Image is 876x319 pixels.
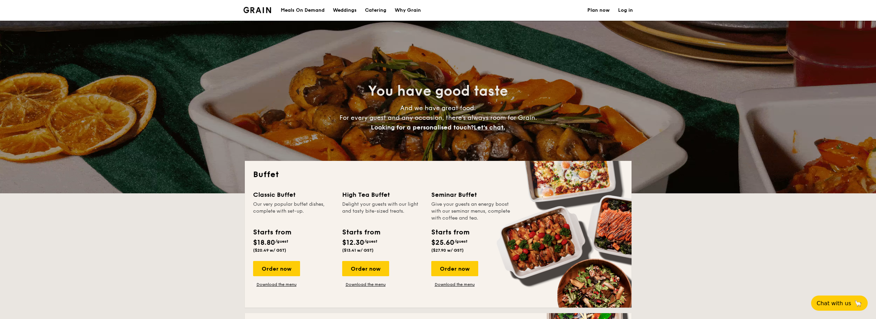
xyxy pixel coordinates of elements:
[364,239,377,244] span: /guest
[817,300,851,307] span: Chat with us
[474,124,505,131] span: Let's chat.
[342,201,423,222] div: Delight your guests with our light and tasty bite-sized treats.
[342,282,389,287] a: Download the menu
[811,296,868,311] button: Chat with us🦙
[368,83,508,99] span: You have good taste
[431,239,454,247] span: $25.60
[342,239,364,247] span: $12.30
[253,201,334,222] div: Our very popular buffet dishes, complete with set-up.
[431,282,478,287] a: Download the menu
[253,282,300,287] a: Download the menu
[253,190,334,200] div: Classic Buffet
[431,190,512,200] div: Seminar Buffet
[243,7,271,13] a: Logotype
[854,299,862,307] span: 🦙
[339,104,537,131] span: And we have great food. For every guest and any occasion, there’s always room for Grain.
[253,248,286,253] span: ($20.49 w/ GST)
[371,124,474,131] span: Looking for a personalised touch?
[253,261,300,276] div: Order now
[253,227,291,238] div: Starts from
[454,239,468,244] span: /guest
[342,248,374,253] span: ($13.41 w/ GST)
[431,227,469,238] div: Starts from
[253,239,275,247] span: $18.80
[342,227,380,238] div: Starts from
[243,7,271,13] img: Grain
[275,239,288,244] span: /guest
[431,261,478,276] div: Order now
[342,190,423,200] div: High Tea Buffet
[342,261,389,276] div: Order now
[431,201,512,222] div: Give your guests an energy boost with our seminar menus, complete with coffee and tea.
[431,248,464,253] span: ($27.90 w/ GST)
[253,169,623,180] h2: Buffet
